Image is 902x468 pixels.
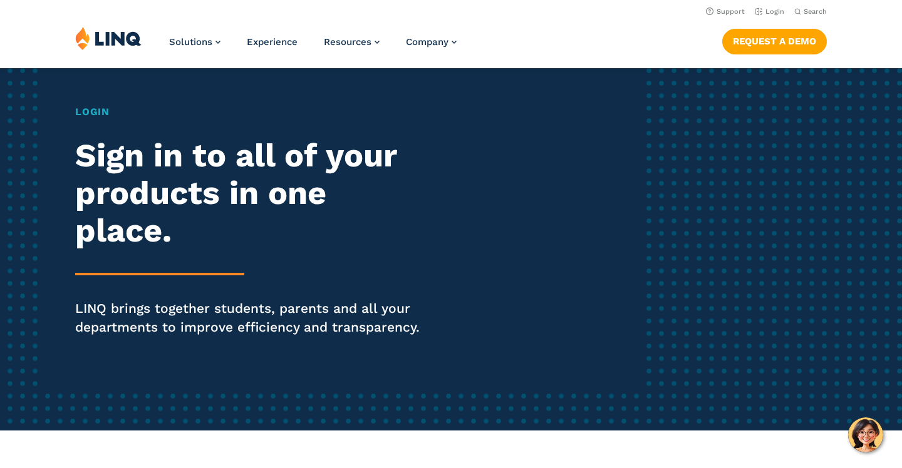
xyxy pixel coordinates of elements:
a: Login [755,8,784,16]
h1: Login [75,104,423,120]
span: Company [406,36,448,48]
a: Company [406,36,457,48]
button: Open Search Bar [794,7,827,16]
span: Solutions [169,36,212,48]
h2: Sign in to all of your products in one place. [75,137,423,249]
a: Experience [247,36,298,48]
a: Solutions [169,36,220,48]
nav: Primary Navigation [169,26,457,68]
span: Resources [324,36,371,48]
p: LINQ brings together students, parents and all your departments to improve efficiency and transpa... [75,299,423,337]
a: Support [706,8,745,16]
button: Hello, have a question? Let’s chat. [848,417,883,452]
a: Request a Demo [722,29,827,54]
nav: Button Navigation [722,26,827,54]
span: Search [804,8,827,16]
img: LINQ | K‑12 Software [75,26,142,50]
a: Resources [324,36,380,48]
